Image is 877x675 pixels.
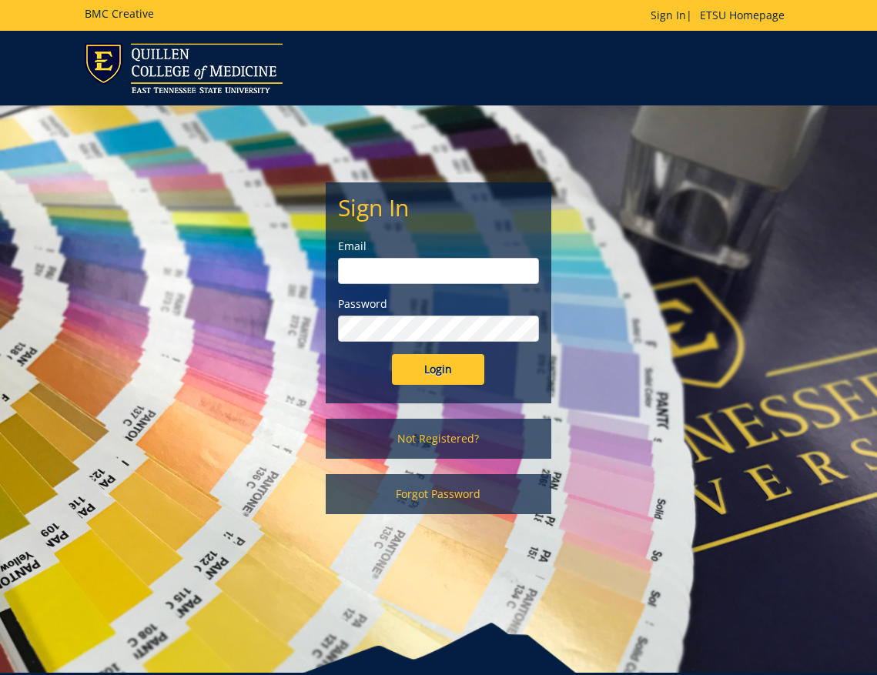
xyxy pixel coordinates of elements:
a: Sign In [651,8,686,22]
p: | [651,8,792,23]
h2: Sign In [338,195,539,220]
a: Forgot Password [326,474,551,514]
label: Password [338,296,539,312]
a: Not Registered? [326,419,551,459]
h5: BMC Creative [85,8,154,19]
a: ETSU Homepage [692,8,792,22]
img: ETSU logo [85,43,283,93]
label: Email [338,239,539,254]
input: Login [392,354,484,385]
